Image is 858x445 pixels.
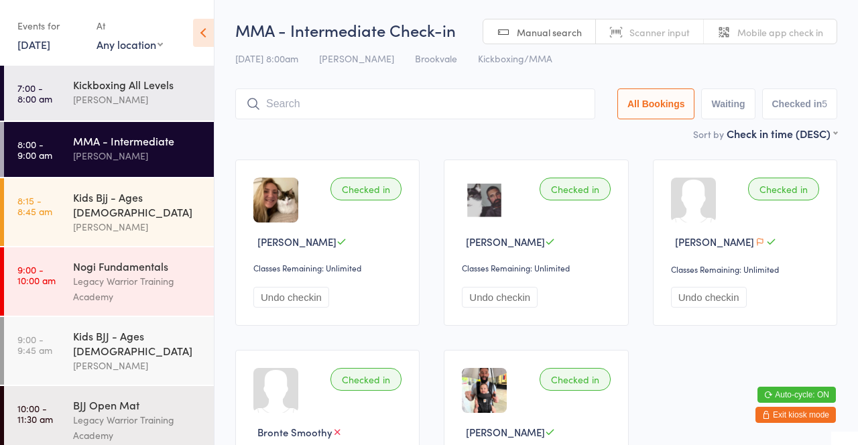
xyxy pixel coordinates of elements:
time: 7:00 - 8:00 am [17,82,52,104]
time: 10:00 - 11:30 am [17,403,53,424]
button: All Bookings [617,88,695,119]
div: Events for [17,15,83,37]
a: 9:00 -10:00 amNogi FundamentalsLegacy Warrior Training Academy [4,247,214,316]
button: Auto-cycle: ON [757,387,836,403]
button: Checked in5 [762,88,838,119]
span: [PERSON_NAME] [466,235,545,249]
div: Checked in [540,368,611,391]
span: Kickboxing/MMA [478,52,552,65]
a: 8:00 -9:00 amMMA - Intermediate[PERSON_NAME] [4,122,214,177]
a: 9:00 -9:45 amKids BJJ - Ages [DEMOGRAPHIC_DATA][PERSON_NAME] [4,317,214,385]
div: Check in time (DESC) [727,126,837,141]
span: Mobile app check in [737,25,823,39]
div: Kids BJJ - Ages [DEMOGRAPHIC_DATA] [73,328,202,358]
button: Undo checkin [253,287,329,308]
div: Classes Remaining: Unlimited [462,262,614,273]
a: [DATE] [17,37,50,52]
button: Undo checkin [462,287,538,308]
button: Exit kiosk mode [755,407,836,423]
img: image1691558552.png [253,178,298,222]
img: image1691556926.png [462,178,507,222]
div: At [97,15,163,37]
input: Search [235,88,595,119]
div: Kids Bjj - Ages [DEMOGRAPHIC_DATA] [73,190,202,219]
time: 8:00 - 9:00 am [17,139,52,160]
div: Checked in [330,178,402,200]
label: Sort by [693,127,724,141]
img: image1753665209.png [462,368,507,413]
span: [PERSON_NAME] [319,52,394,65]
span: [PERSON_NAME] [257,235,336,249]
a: 7:00 -8:00 amKickboxing All Levels[PERSON_NAME] [4,66,214,121]
time: 9:00 - 9:45 am [17,334,52,355]
div: Legacy Warrior Training Academy [73,412,202,443]
time: 9:00 - 10:00 am [17,264,56,285]
a: 8:15 -8:45 amKids Bjj - Ages [DEMOGRAPHIC_DATA][PERSON_NAME] [4,178,214,246]
span: Brookvale [415,52,457,65]
div: Any location [97,37,163,52]
time: 8:15 - 8:45 am [17,195,52,216]
div: Classes Remaining: Unlimited [253,262,406,273]
span: [DATE] 8:00am [235,52,298,65]
div: Kickboxing All Levels [73,77,202,92]
div: Checked in [748,178,819,200]
span: Manual search [517,25,582,39]
button: Waiting [701,88,755,119]
div: MMA - Intermediate [73,133,202,148]
span: [PERSON_NAME] [466,425,545,439]
span: Scanner input [629,25,690,39]
div: [PERSON_NAME] [73,358,202,373]
div: BJJ Open Mat [73,397,202,412]
div: [PERSON_NAME] [73,148,202,164]
span: Bronte Smoothy [257,425,332,439]
button: Undo checkin [671,287,747,308]
span: [PERSON_NAME] [675,235,754,249]
div: 5 [822,99,827,109]
div: [PERSON_NAME] [73,219,202,235]
div: Checked in [330,368,402,391]
div: Legacy Warrior Training Academy [73,273,202,304]
h2: MMA - Intermediate Check-in [235,19,837,41]
div: Classes Remaining: Unlimited [671,263,823,275]
div: Checked in [540,178,611,200]
div: Nogi Fundamentals [73,259,202,273]
div: [PERSON_NAME] [73,92,202,107]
